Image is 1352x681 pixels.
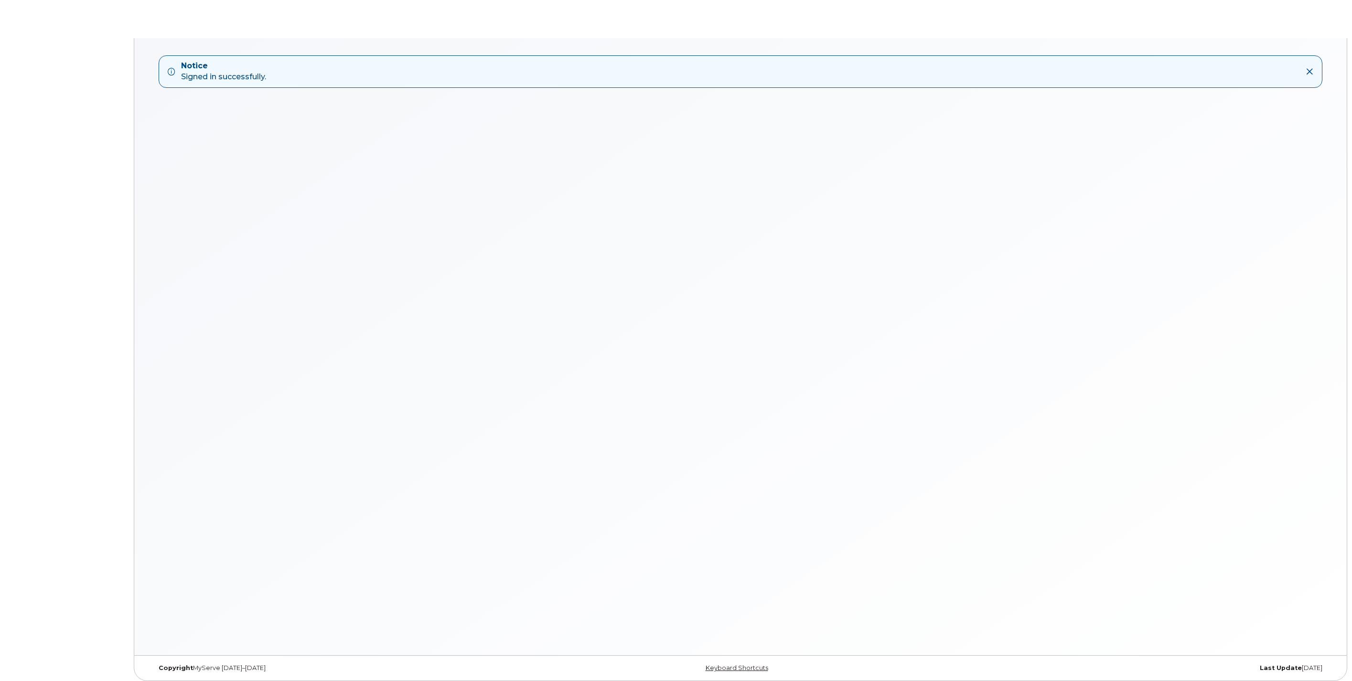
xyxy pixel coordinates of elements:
[937,664,1330,672] div: [DATE]
[1260,664,1302,671] strong: Last Update
[706,664,768,671] a: Keyboard Shortcuts
[181,61,266,83] div: Signed in successfully.
[151,664,544,672] div: MyServe [DATE]–[DATE]
[159,664,193,671] strong: Copyright
[181,61,266,72] strong: Notice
